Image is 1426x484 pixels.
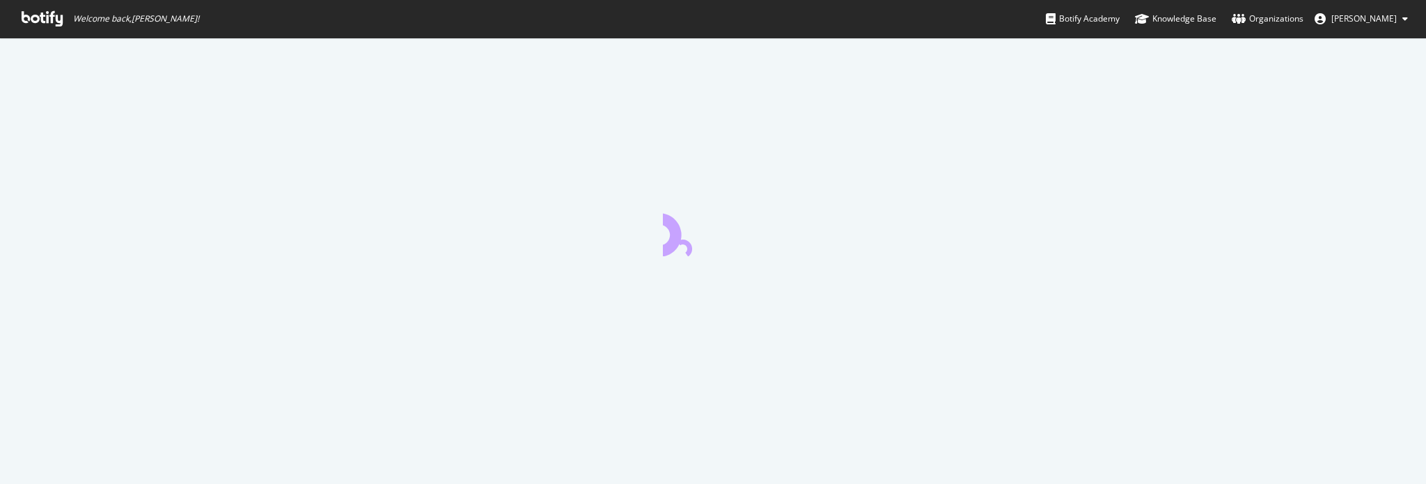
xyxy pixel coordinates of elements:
span: Robert Avila [1331,13,1397,24]
div: Botify Academy [1046,12,1120,26]
button: [PERSON_NAME] [1303,8,1419,30]
span: Welcome back, [PERSON_NAME] ! [73,13,199,24]
div: Organizations [1232,12,1303,26]
div: Knowledge Base [1135,12,1216,26]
